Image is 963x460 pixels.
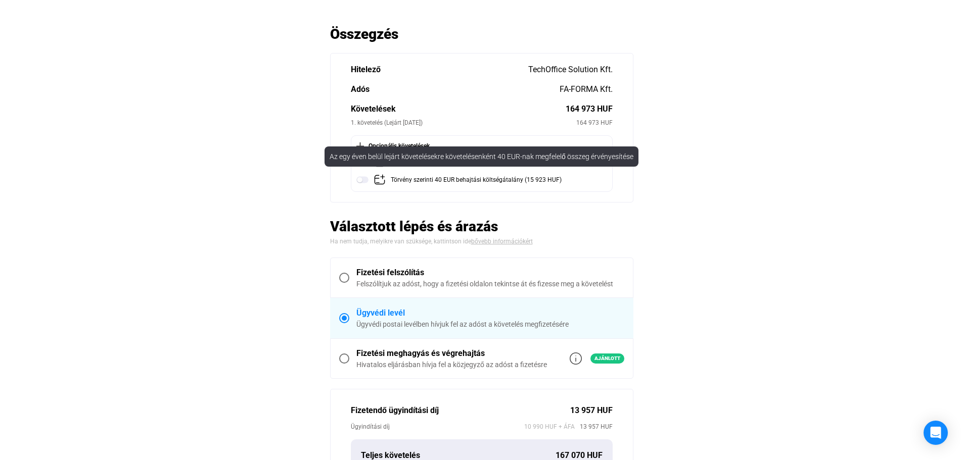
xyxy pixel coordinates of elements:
div: Az egy éven belül lejárt követelésekre követelésenként 40 EUR-nak megfelelő összeg érvényesítése [325,146,638,167]
h2: Választott lépés és árazás [330,218,633,235]
div: Fizetési felszólítás [356,267,624,279]
a: bővebb információkért [471,238,533,245]
div: 1. követelés (Lejárt [DATE]) [351,118,576,128]
div: Felszólítjuk az adóst, hogy a fizetési oldalon tekintse át és fizesse meg a követelést [356,279,624,289]
span: 13 957 HUF [575,422,613,432]
img: toggle-off [356,174,369,186]
span: 10 990 HUF + ÁFA [524,422,575,432]
div: Hivatalos eljárásban hívja fel a közjegyző az adóst a fizetésre [356,360,547,370]
div: Ügyindítási díj [351,422,524,432]
div: Követelések [351,103,566,115]
h2: Összegzés [330,25,633,43]
div: Fizetési meghagyás és végrehajtás [356,347,547,360]
img: add-claim [374,174,386,186]
div: Ügyvédi postai levélben hívjuk fel az adóst a követelés megfizetésére [356,319,624,329]
div: 164 973 HUF [566,103,613,115]
div: Adós [351,83,560,95]
div: TechOffice Solution Kft. [528,64,613,76]
div: Open Intercom Messenger [924,421,948,445]
a: info-grey-outlineAjánlott [570,352,624,365]
div: 13 957 HUF [570,404,613,417]
img: info-grey-outline [570,352,582,365]
div: Fizetendő ügyindítási díj [351,404,570,417]
span: Ha nem tudja, melyikre van szüksége, kattintson ide [330,238,471,245]
span: Ajánlott [590,353,624,364]
div: Ügyvédi levél [356,307,624,319]
div: Hitelező [351,64,528,76]
div: FA-FORMA Kft. [560,83,613,95]
div: 164 973 HUF [576,118,613,128]
div: Törvény szerinti 40 EUR behajtási költségátalány (15 923 HUF) [391,174,562,186]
